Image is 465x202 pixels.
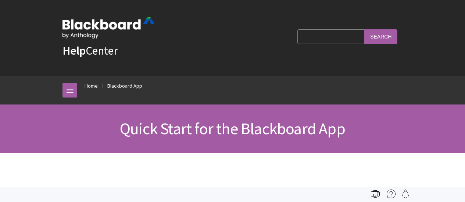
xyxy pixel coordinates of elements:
[371,190,380,198] img: Print
[62,17,154,38] img: Blackboard by Anthology
[364,29,397,44] input: Search
[120,118,345,139] span: Quick Start for the Blackboard App
[107,81,142,91] a: Blackboard App
[62,177,403,201] h2: Before you begin
[62,43,118,58] a: HelpCenter
[401,190,410,198] img: Follow this page
[85,81,98,91] a: Home
[62,43,86,58] strong: Help
[387,190,396,198] img: More help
